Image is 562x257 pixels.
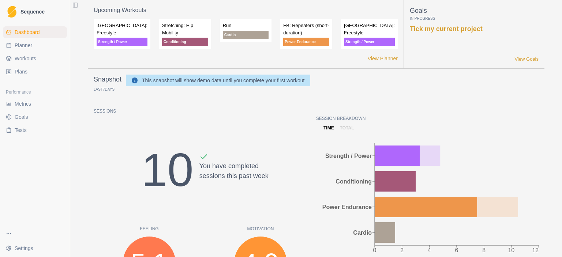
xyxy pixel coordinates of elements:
[223,31,269,39] p: Cardio
[162,22,208,36] p: Stretching: Hip Mobility
[410,25,483,33] a: Tick my current project
[103,87,105,91] span: 7
[15,100,31,107] span: Metrics
[323,125,334,131] p: time
[94,75,121,84] p: Snapshot
[428,247,431,253] tspan: 4
[94,226,205,232] p: Feeling
[3,98,67,110] a: Metrics
[199,152,269,205] div: You have completed sessions this past week
[455,247,458,253] tspan: 6
[3,111,67,123] a: Goals
[410,6,539,16] p: Goals
[205,226,316,232] p: Motivation
[15,55,36,62] span: Workouts
[3,26,67,38] a: Dashboard
[340,125,354,131] p: total
[368,55,398,63] a: View Planner
[223,22,269,29] p: Run
[7,6,16,18] img: Logo
[410,16,539,21] p: In Progress
[3,86,67,98] div: Performance
[15,113,28,121] span: Goals
[162,38,208,46] p: Conditioning
[400,247,404,253] tspan: 2
[322,204,372,210] tspan: Power Endurance
[336,178,372,185] tspan: Conditioning
[3,3,67,20] a: LogoSequence
[325,153,372,159] tspan: Strength / Power
[97,22,147,36] p: [GEOGRAPHIC_DATA]: Freestyle
[344,38,395,46] p: Strength / Power
[508,247,514,253] tspan: 10
[3,242,67,254] button: Settings
[482,247,486,253] tspan: 8
[15,42,32,49] span: Planner
[141,135,193,205] div: 10
[373,247,376,253] tspan: 0
[20,9,45,14] span: Sequence
[3,124,67,136] a: Tests
[94,108,316,114] p: Sessions
[3,39,67,51] a: Planner
[3,66,67,78] a: Plans
[142,76,304,85] div: This snapshot will show demo data until you complete your first workout
[15,29,40,36] span: Dashboard
[344,22,395,36] p: [GEOGRAPHIC_DATA]: Freestyle
[514,56,539,63] a: View Goals
[316,115,539,122] p: Session Breakdown
[283,38,329,46] p: Power Endurance
[353,230,372,236] tspan: Cardio
[3,53,67,64] a: Workouts
[283,22,329,36] p: FB: Repeaters (short-duration)
[15,68,27,75] span: Plans
[15,126,27,134] span: Tests
[94,6,398,15] p: Upcoming Workouts
[532,247,539,253] tspan: 12
[94,87,115,91] p: Last Days
[97,38,147,46] p: Strength / Power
